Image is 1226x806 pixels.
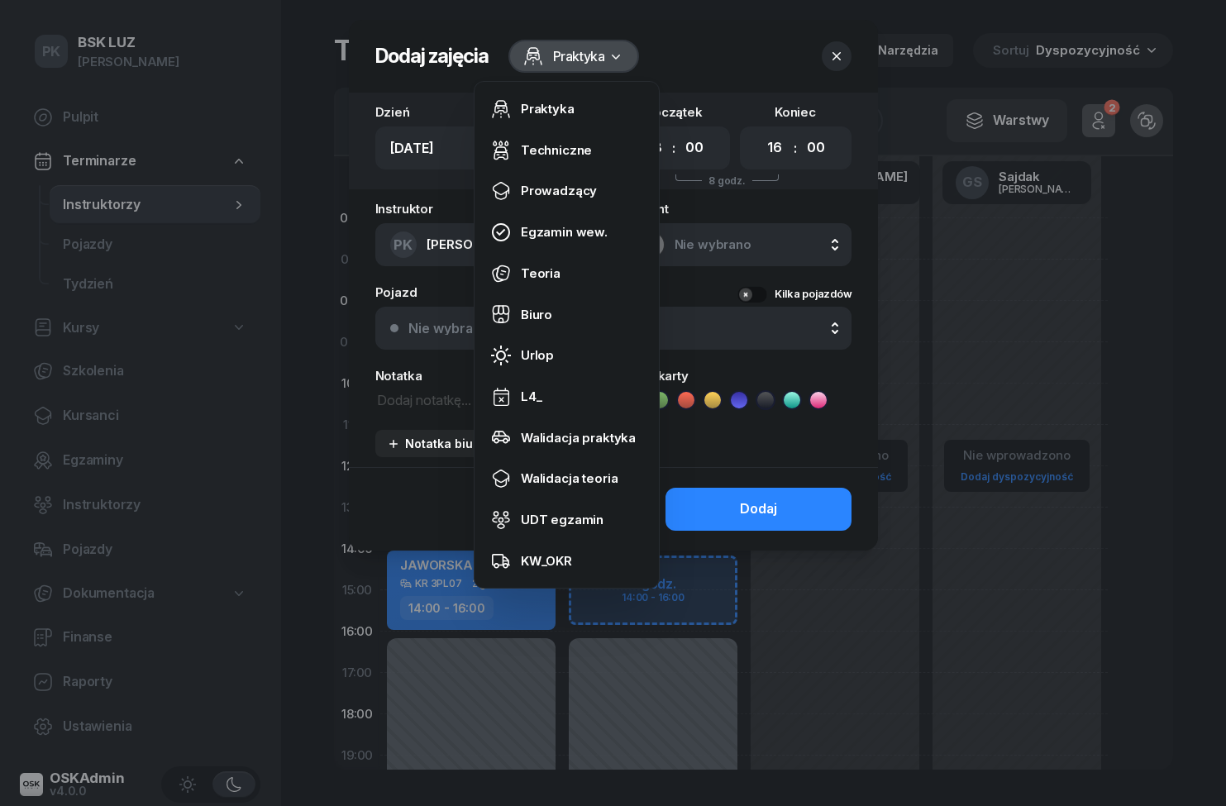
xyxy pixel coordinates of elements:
div: Teoria [521,263,561,284]
div: Prowadzący [521,180,597,202]
button: Kilka pojazdów [737,286,852,303]
div: : [794,138,797,158]
span: PK [394,238,413,252]
button: Dodaj [665,488,852,531]
span: Praktyka [553,46,605,66]
button: Nie wybrano [375,307,852,350]
div: Walidacja praktyka [521,427,636,449]
span: Nie wybrano [675,234,837,255]
div: Egzamin wew. [521,222,608,243]
div: Walidacja teoria [521,468,618,489]
div: : [672,138,675,158]
button: PK[PERSON_NAME] [375,223,603,266]
div: Techniczne [521,140,592,161]
div: Notatka biurowa [387,436,503,451]
div: Urlop [521,345,554,366]
span: Praktyka [521,101,575,117]
div: Nie wybrano [408,322,489,335]
h2: Dodaj zajęcia [375,43,489,69]
button: Notatka biurowa [375,430,514,457]
div: Kilka pojazdów [775,286,852,303]
div: KW_OKR [521,551,572,572]
div: L4_ [521,386,542,408]
div: Biuro [521,304,552,326]
div: UDT egzamin [521,509,603,531]
div: Dodaj [740,498,777,520]
span: [PERSON_NAME] [427,236,530,252]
